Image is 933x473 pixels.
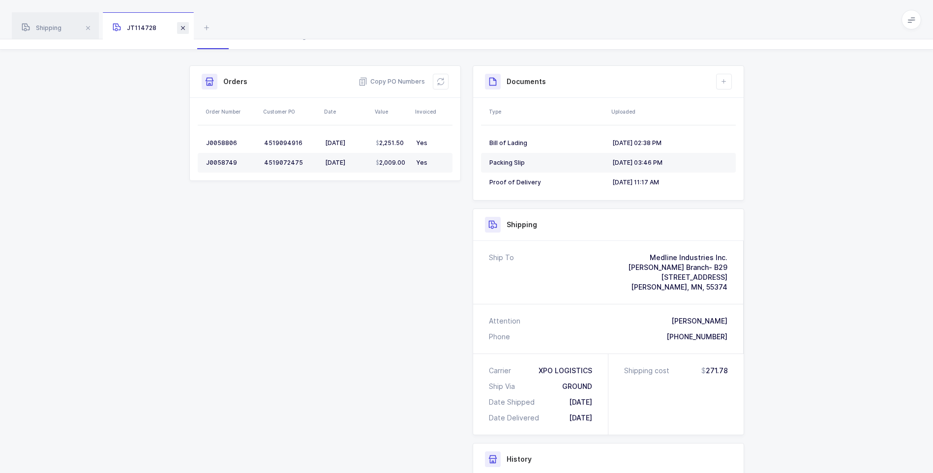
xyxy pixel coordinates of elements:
[325,139,368,147] div: [DATE]
[631,283,727,291] span: [PERSON_NAME], MN, 55374
[612,159,727,167] div: [DATE] 03:46 PM
[562,382,592,391] div: GROUND
[701,366,728,376] span: 271.78
[416,139,427,147] span: Yes
[113,24,156,31] span: JT114728
[22,24,61,31] span: Shipping
[624,366,673,376] div: Shipping cost
[489,108,605,116] div: Type
[375,108,409,116] div: Value
[539,366,592,376] div: XPO LOGISTICS
[628,272,727,282] div: [STREET_ADDRESS]
[628,263,727,272] div: [PERSON_NAME] Branch- B29
[415,108,450,116] div: Invoiced
[489,253,514,292] div: Ship To
[206,139,256,147] div: J0058806
[325,159,368,167] div: [DATE]
[223,77,247,87] h3: Orders
[206,108,257,116] div: Order Number
[489,332,510,342] div: Phone
[489,366,515,376] div: Carrier
[489,139,604,147] div: Bill of Lading
[489,382,519,391] div: Ship Via
[628,253,727,263] div: Medline Industries Inc.
[507,454,532,464] h3: History
[206,159,256,167] div: J0058749
[612,139,727,147] div: [DATE] 02:38 PM
[611,108,733,116] div: Uploaded
[416,159,427,166] span: Yes
[359,77,425,87] button: Copy PO Numbers
[671,316,727,326] div: [PERSON_NAME]
[489,413,543,423] div: Date Delivered
[376,139,404,147] span: 2,251.50
[264,159,317,167] div: 4519072475
[324,108,369,116] div: Date
[489,316,520,326] div: Attention
[507,77,546,87] h3: Documents
[264,139,317,147] div: 4519094916
[263,108,318,116] div: Customer PO
[489,397,539,407] div: Date Shipped
[612,178,727,186] div: [DATE] 11:17 AM
[666,332,727,342] div: [PHONE_NUMBER]
[569,397,592,407] div: [DATE]
[376,159,405,167] span: 2,009.00
[569,413,592,423] div: [DATE]
[489,178,604,186] div: Proof of Delivery
[507,220,537,230] h3: Shipping
[489,159,604,167] div: Packing Slip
